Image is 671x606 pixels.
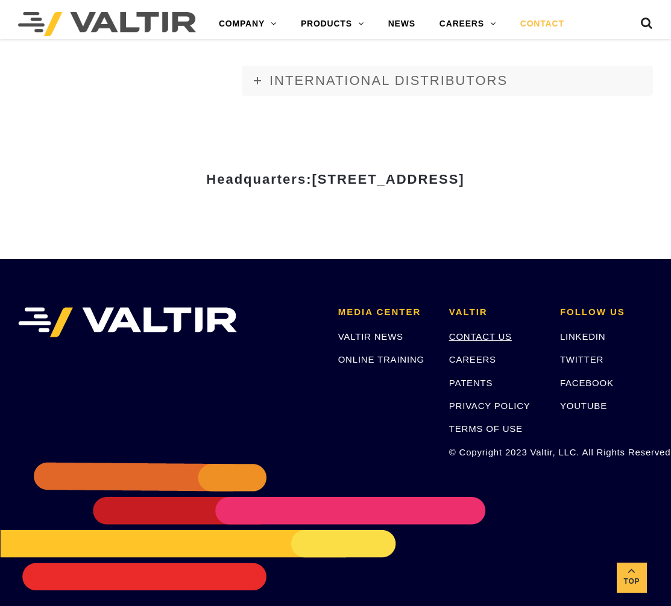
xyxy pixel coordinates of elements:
a: COMPANY [207,12,289,36]
a: CAREERS [449,354,496,364]
a: VALTIR NEWS [338,331,403,342]
span: Top [617,575,647,589]
a: TWITTER [560,354,603,364]
img: Valtir [18,12,196,36]
img: VALTIR [18,307,237,337]
h2: MEDIA CENTER [338,307,431,317]
a: CONTACT US [449,331,512,342]
h2: VALTIR [449,307,542,317]
a: INTERNATIONAL DISTRIBUTORS [242,66,653,96]
a: LINKEDIN [560,331,606,342]
a: PATENTS [449,378,493,388]
span: [STREET_ADDRESS] [312,172,464,187]
a: PRIVACY POLICY [449,401,531,411]
a: PRODUCTS [289,12,376,36]
a: NEWS [376,12,427,36]
a: YOUTUBE [560,401,607,411]
span: INTERNATIONAL DISTRIBUTORS [269,73,508,88]
a: TERMS OF USE [449,423,523,434]
a: CONTACT [508,12,576,36]
a: ONLINE TRAINING [338,354,424,364]
a: FACEBOOK [560,378,614,388]
a: Top [617,563,647,593]
a: CAREERS [427,12,508,36]
h2: FOLLOW US [560,307,653,317]
strong: Headquarters: [206,172,464,187]
p: © Copyright 2023 Valtir, LLC. All Rights Reserved. [449,445,542,459]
